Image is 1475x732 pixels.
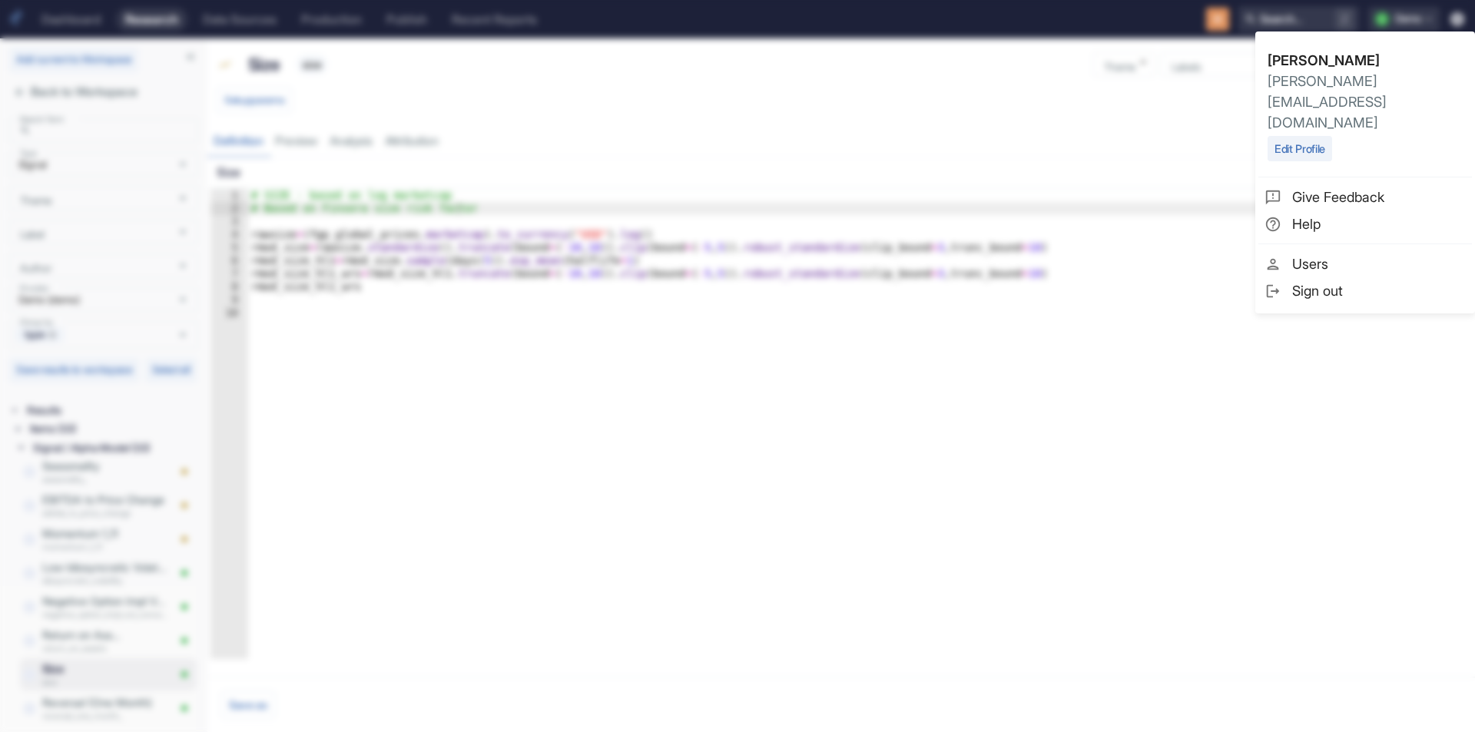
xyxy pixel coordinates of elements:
[1268,136,1332,161] button: Edit Profile
[1292,187,1466,207] span: Give Feedback
[1292,214,1466,234] span: Help
[1292,253,1466,274] span: Users
[1268,139,1332,155] a: Edit Profile
[1268,71,1463,133] p: [PERSON_NAME][EMAIL_ADDRESS][DOMAIN_NAME]
[1268,50,1463,71] p: [PERSON_NAME]
[1292,280,1466,301] span: Sign out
